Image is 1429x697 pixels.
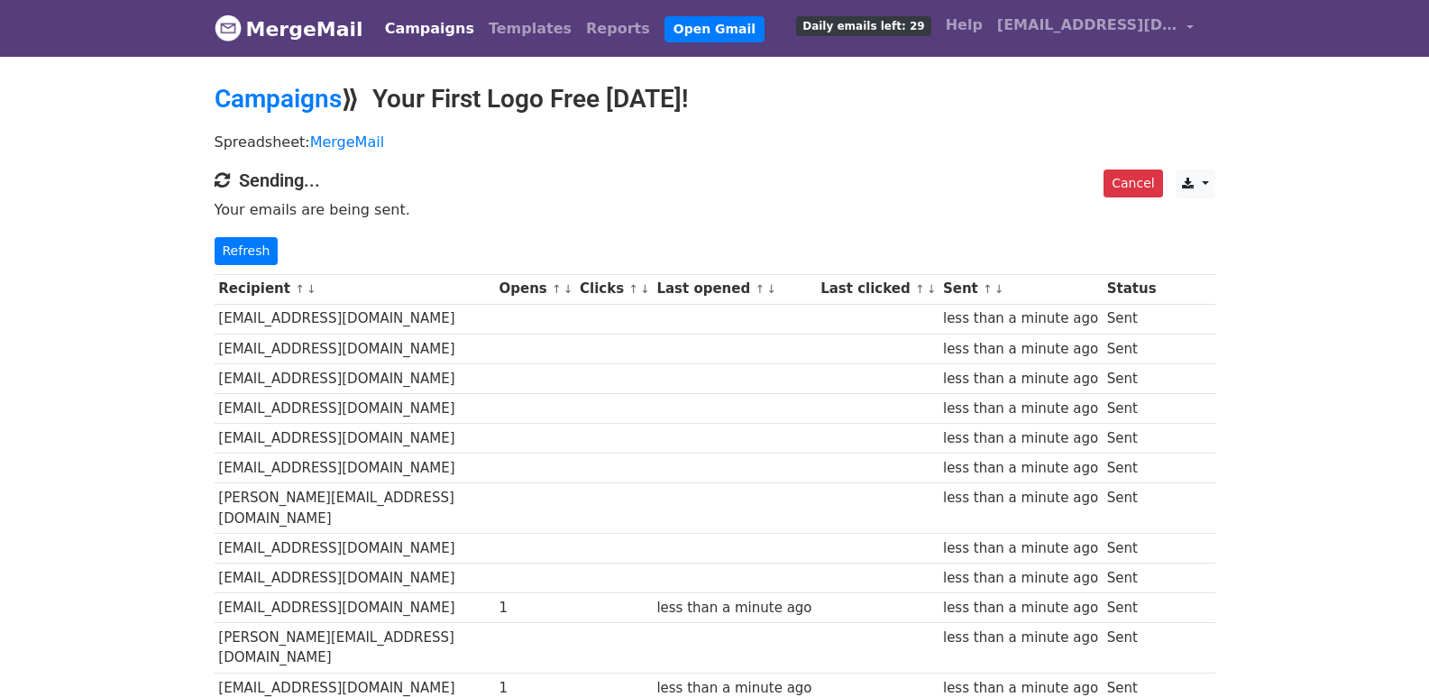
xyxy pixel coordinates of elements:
[215,14,242,41] img: MergeMail logo
[1339,610,1429,697] iframe: Chat Widget
[915,282,925,296] a: ↑
[215,424,495,454] td: [EMAIL_ADDRESS][DOMAIN_NAME]
[215,84,1215,115] h2: ⟫ Your First Logo Free [DATE]!
[215,623,495,674] td: [PERSON_NAME][EMAIL_ADDRESS][DOMAIN_NAME]
[579,11,657,47] a: Reports
[215,334,495,363] td: [EMAIL_ADDRESS][DOMAIN_NAME]
[1103,454,1160,483] td: Sent
[943,308,1098,329] div: less than a minute ago
[495,274,576,304] th: Opens
[939,274,1103,304] th: Sent
[939,7,990,43] a: Help
[215,10,363,48] a: MergeMail
[215,363,495,393] td: [EMAIL_ADDRESS][DOMAIN_NAME]
[215,133,1215,151] p: Spreadsheet:
[943,568,1098,589] div: less than a minute ago
[943,428,1098,449] div: less than a minute ago
[1103,393,1160,423] td: Sent
[943,369,1098,390] div: less than a minute ago
[943,399,1098,419] div: less than a minute ago
[656,598,811,619] div: less than a minute ago
[943,488,1098,509] div: less than a minute ago
[943,458,1098,479] div: less than a minute ago
[1103,533,1160,563] td: Sent
[215,170,1215,191] h4: Sending...
[378,11,481,47] a: Campaigns
[215,304,495,334] td: [EMAIL_ADDRESS][DOMAIN_NAME]
[215,483,495,534] td: [PERSON_NAME][EMAIL_ADDRESS][DOMAIN_NAME]
[816,274,939,304] th: Last clicked
[295,282,305,296] a: ↑
[215,274,495,304] th: Recipient
[628,282,638,296] a: ↑
[1103,304,1160,334] td: Sent
[1103,424,1160,454] td: Sent
[1103,563,1160,592] td: Sent
[943,628,1098,648] div: less than a minute ago
[994,282,1004,296] a: ↓
[766,282,776,296] a: ↓
[215,593,495,623] td: [EMAIL_ADDRESS][DOMAIN_NAME]
[664,16,765,42] a: Open Gmail
[215,454,495,483] td: [EMAIL_ADDRESS][DOMAIN_NAME]
[215,533,495,563] td: [EMAIL_ADDRESS][DOMAIN_NAME]
[755,282,765,296] a: ↑
[215,200,1215,219] p: Your emails are being sent.
[997,14,1177,36] span: [EMAIL_ADDRESS][DOMAIN_NAME]
[1103,334,1160,363] td: Sent
[481,11,579,47] a: Templates
[1103,483,1160,534] td: Sent
[640,282,650,296] a: ↓
[310,133,384,151] a: MergeMail
[552,282,562,296] a: ↑
[575,274,652,304] th: Clicks
[653,274,817,304] th: Last opened
[1103,363,1160,393] td: Sent
[983,282,993,296] a: ↑
[943,538,1098,559] div: less than a minute ago
[215,563,495,592] td: [EMAIL_ADDRESS][DOMAIN_NAME]
[943,598,1098,619] div: less than a minute ago
[796,16,930,36] span: Daily emails left: 29
[1104,170,1162,197] a: Cancel
[943,339,1098,360] div: less than a minute ago
[990,7,1201,50] a: [EMAIL_ADDRESS][DOMAIN_NAME]
[215,84,342,114] a: Campaigns
[563,282,573,296] a: ↓
[307,282,316,296] a: ↓
[215,393,495,423] td: [EMAIL_ADDRESS][DOMAIN_NAME]
[499,598,571,619] div: 1
[789,7,938,43] a: Daily emails left: 29
[1103,274,1160,304] th: Status
[1103,623,1160,674] td: Sent
[927,282,937,296] a: ↓
[1103,593,1160,623] td: Sent
[215,237,279,265] a: Refresh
